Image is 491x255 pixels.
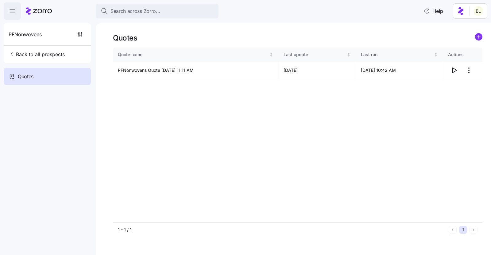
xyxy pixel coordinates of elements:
[113,62,279,79] td: PFNonwovens Quote [DATE] 11:11 AM
[419,5,448,17] button: Help
[6,48,67,60] button: Back to all prospects
[449,226,457,234] button: Previous page
[9,51,65,58] span: Back to all prospects
[113,33,137,43] h1: Quotes
[9,31,42,38] span: PFNonwovens
[361,51,432,58] div: Last run
[113,48,279,62] th: Quote nameNot sorted
[424,7,443,15] span: Help
[434,52,438,57] div: Not sorted
[4,68,91,85] a: Quotes
[279,48,356,62] th: Last updateNot sorted
[356,62,443,79] td: [DATE] 10:42 AM
[475,33,482,43] a: add icon
[279,62,356,79] td: [DATE]
[448,51,477,58] div: Actions
[118,227,446,233] div: 1 - 1 / 1
[284,51,345,58] div: Last update
[475,33,482,41] svg: add icon
[356,48,443,62] th: Last runNot sorted
[110,7,160,15] span: Search across Zorro...
[18,73,33,80] span: Quotes
[459,226,467,234] button: 1
[474,6,483,16] img: 2fabda6663eee7a9d0b710c60bc473af
[470,226,477,234] button: Next page
[269,52,273,57] div: Not sorted
[346,52,351,57] div: Not sorted
[118,51,268,58] div: Quote name
[96,4,218,18] button: Search across Zorro...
